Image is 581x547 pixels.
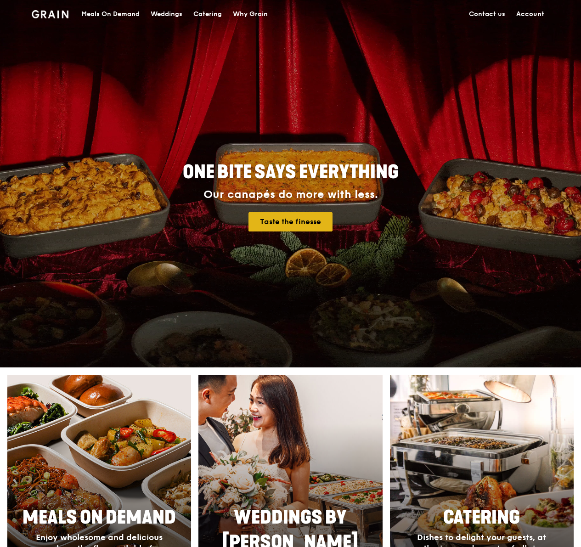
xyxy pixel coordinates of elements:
[183,161,399,183] span: ONE BITE SAYS EVERYTHING
[145,0,188,28] a: Weddings
[227,0,273,28] a: Why Grain
[248,212,333,231] a: Taste the finesse
[23,507,176,529] span: Meals On Demand
[151,0,182,28] div: Weddings
[125,188,456,201] div: Our canapés do more with less.
[81,0,140,28] div: Meals On Demand
[511,0,550,28] a: Account
[193,0,222,28] div: Catering
[233,0,268,28] div: Why Grain
[443,507,520,529] span: Catering
[188,0,227,28] a: Catering
[32,10,69,18] img: Grain
[463,0,511,28] a: Contact us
